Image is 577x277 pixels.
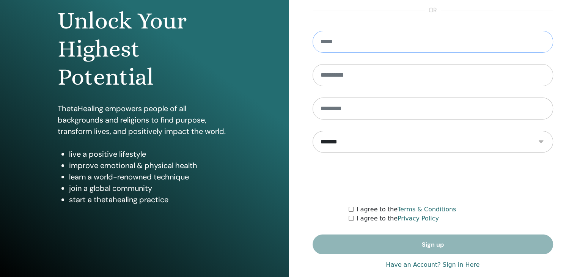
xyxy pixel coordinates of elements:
li: live a positive lifestyle [69,148,231,160]
li: improve emotional & physical health [69,160,231,171]
li: join a global community [69,183,231,194]
a: Privacy Policy [398,215,439,222]
label: I agree to the [357,205,456,214]
li: start a thetahealing practice [69,194,231,205]
h1: Unlock Your Highest Potential [58,7,231,91]
li: learn a world-renowned technique [69,171,231,183]
a: Terms & Conditions [398,206,456,213]
span: or [425,6,441,15]
p: ThetaHealing empowers people of all backgrounds and religions to find purpose, transform lives, a... [58,103,231,137]
label: I agree to the [357,214,439,223]
a: Have an Account? Sign in Here [386,260,480,269]
iframe: reCAPTCHA [375,164,491,194]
